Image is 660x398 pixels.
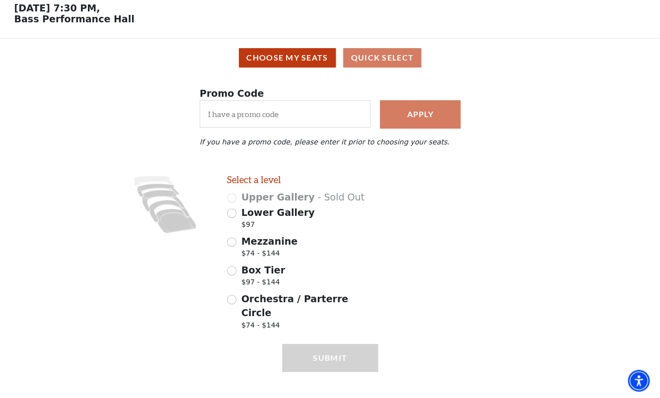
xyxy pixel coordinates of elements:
[241,236,297,247] span: Mezzanine
[241,293,348,319] span: Orchestra / Parterre Circle
[241,219,315,233] span: $97
[200,138,460,146] p: If you have a promo code, please enter it prior to choosing your seats.
[241,277,285,290] span: $97 - $144
[227,174,378,186] h2: Select a level
[200,86,460,101] p: Promo Code
[241,192,315,202] span: Upper Gallery
[628,370,650,392] div: Accessibility Menu
[241,207,315,218] span: Lower Gallery
[241,320,378,333] span: $74 - $144
[200,100,370,128] input: I have a promo code
[317,192,364,202] span: - Sold Out
[241,265,285,275] span: Box Tier
[239,48,336,67] button: Choose My Seats
[241,248,297,262] span: $74 - $144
